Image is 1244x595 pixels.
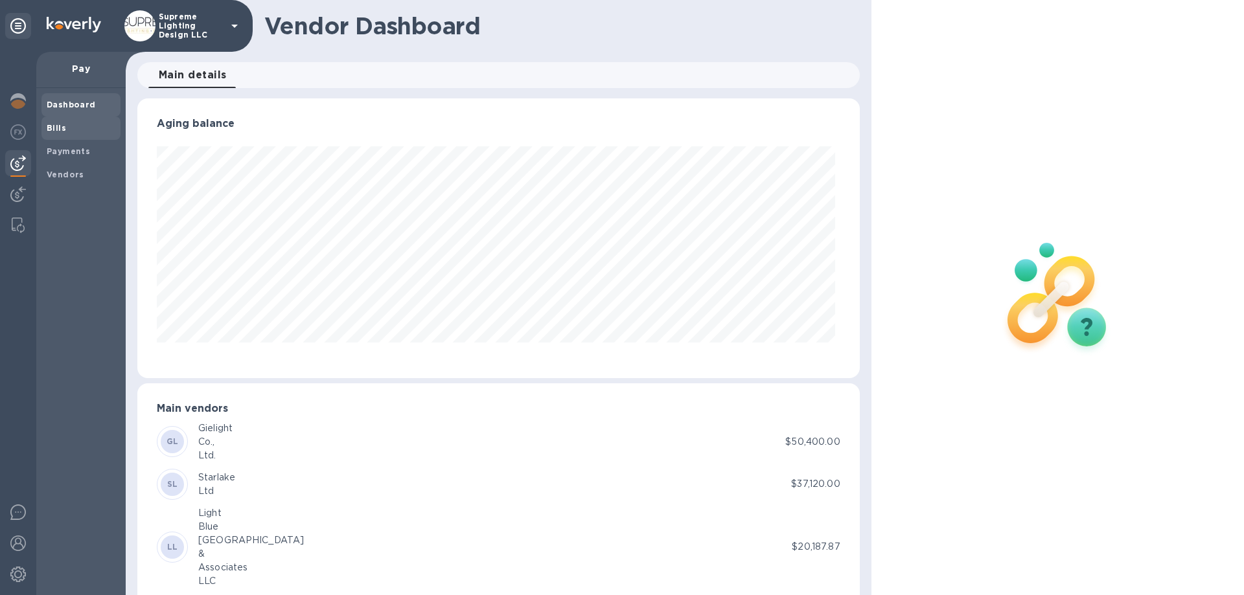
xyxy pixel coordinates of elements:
b: LL [167,542,178,552]
div: Ltd [198,484,235,498]
img: Logo [47,17,101,32]
b: Vendors [47,170,84,179]
span: Main details [159,66,227,84]
h3: Aging balance [157,118,840,130]
h3: Main vendors [157,403,840,415]
b: Bills [47,123,66,133]
b: SL [167,479,178,489]
div: Light [198,506,304,520]
p: Supreme Lighting Design LLC [159,12,224,39]
h1: Vendor Dashboard [264,12,851,39]
img: Foreign exchange [10,124,26,140]
p: $50,400.00 [785,435,840,449]
div: LLC [198,574,304,588]
div: Starlake [198,471,235,484]
div: [GEOGRAPHIC_DATA] [198,533,304,547]
div: Gielight [198,421,233,435]
p: $20,187.87 [792,540,840,554]
b: Dashboard [47,100,96,109]
div: Co., [198,435,233,449]
div: Blue [198,520,304,533]
p: $37,120.00 [791,477,840,491]
div: Ltd. [198,449,233,462]
div: Associates [198,561,304,574]
b: GL [167,436,179,446]
b: Payments [47,146,90,156]
div: & [198,547,304,561]
p: Pay [47,62,115,75]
